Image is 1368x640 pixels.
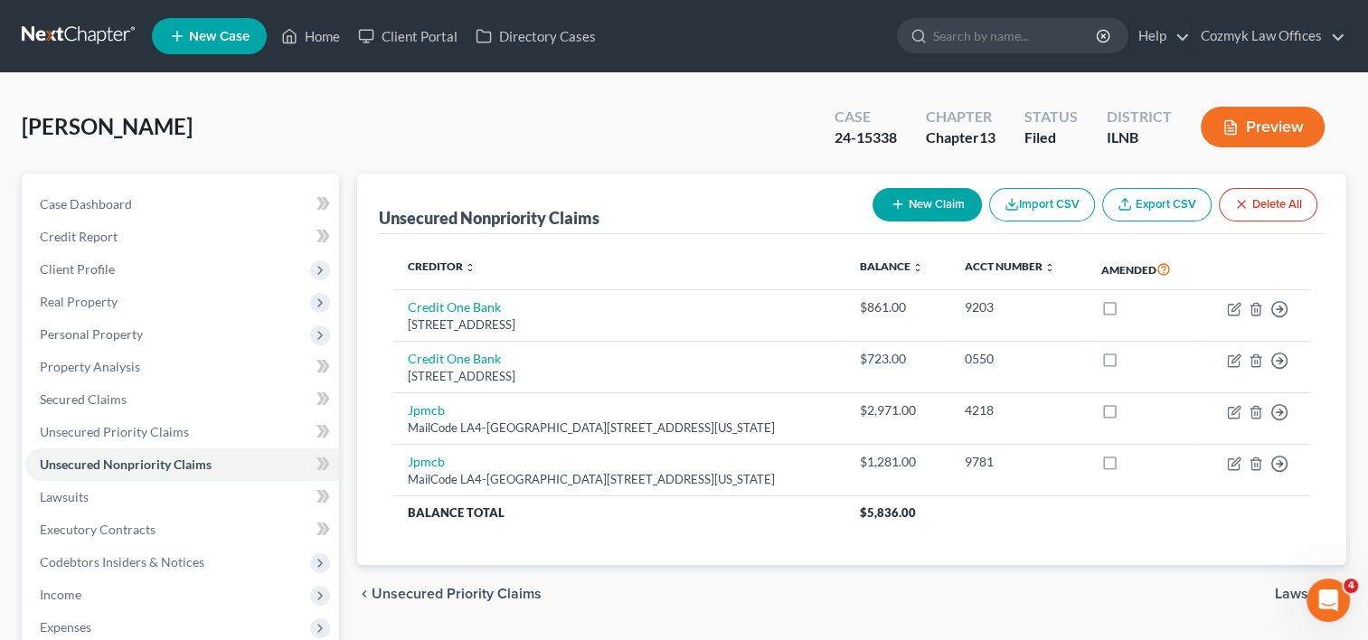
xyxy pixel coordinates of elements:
a: Export CSV [1102,188,1212,221]
span: Unsecured Priority Claims [372,587,542,601]
div: 0550 [965,350,1072,368]
div: $2,971.00 [860,401,936,419]
button: Lawsuits chevron_right [1275,587,1346,601]
i: unfold_more [1044,262,1055,273]
i: unfold_more [912,262,923,273]
div: $1,281.00 [860,453,936,471]
span: Real Property [40,294,118,309]
span: Property Analysis [40,359,140,374]
div: MailCode LA4-[GEOGRAPHIC_DATA][STREET_ADDRESS][US_STATE] [408,471,830,488]
a: Credit One Bank [408,299,501,315]
button: Delete All [1219,188,1317,221]
div: 4218 [965,401,1072,419]
a: Help [1129,20,1190,52]
input: Search by name... [933,19,1099,52]
a: Lawsuits [25,481,339,513]
button: New Claim [873,188,982,221]
span: Personal Property [40,326,143,342]
a: Jpmcb [408,454,445,469]
span: Unsecured Priority Claims [40,424,189,439]
a: Secured Claims [25,383,339,416]
span: Client Profile [40,261,115,277]
th: Amended [1087,249,1199,290]
div: Filed [1024,127,1078,148]
button: Import CSV [989,188,1095,221]
div: $723.00 [860,350,936,368]
a: Property Analysis [25,351,339,383]
a: Acct Number unfold_more [965,259,1055,273]
span: 4 [1344,579,1358,593]
span: Secured Claims [40,391,127,407]
a: Home [272,20,349,52]
a: Cozmyk Law Offices [1192,20,1345,52]
span: Credit Report [40,229,118,244]
th: Balance Total [393,496,844,529]
div: $861.00 [860,298,936,316]
div: Status [1024,107,1078,127]
span: Codebtors Insiders & Notices [40,554,204,569]
span: Lawsuits [1275,587,1332,601]
span: Expenses [40,619,91,635]
a: Credit One Bank [408,351,501,366]
div: 24-15338 [835,127,897,148]
span: Case Dashboard [40,196,132,212]
a: Unsecured Nonpriority Claims [25,448,339,481]
div: Chapter [926,107,995,127]
div: Chapter [926,127,995,148]
span: Unsecured Nonpriority Claims [40,456,212,472]
div: [STREET_ADDRESS] [408,316,830,334]
span: $5,836.00 [860,505,916,520]
a: Credit Report [25,221,339,253]
div: 9203 [965,298,1072,316]
i: unfold_more [465,262,476,273]
div: ILNB [1107,127,1172,148]
span: [PERSON_NAME] [22,113,193,139]
a: Creditor unfold_more [408,259,476,273]
a: Balance unfold_more [860,259,923,273]
span: New Case [189,30,250,43]
button: chevron_left Unsecured Priority Claims [357,587,542,601]
div: 9781 [965,453,1072,471]
div: Case [835,107,897,127]
a: Case Dashboard [25,188,339,221]
iframe: Intercom live chat [1307,579,1350,622]
span: Lawsuits [40,489,89,504]
a: Client Portal [349,20,467,52]
button: Preview [1201,107,1325,147]
span: 13 [979,128,995,146]
div: [STREET_ADDRESS] [408,368,830,385]
a: Jpmcb [408,402,445,418]
div: Unsecured Nonpriority Claims [379,207,599,229]
a: Directory Cases [467,20,605,52]
div: MailCode LA4-[GEOGRAPHIC_DATA][STREET_ADDRESS][US_STATE] [408,419,830,437]
span: Executory Contracts [40,522,156,537]
i: chevron_left [357,587,372,601]
a: Executory Contracts [25,513,339,546]
span: Income [40,587,81,602]
a: Unsecured Priority Claims [25,416,339,448]
div: District [1107,107,1172,127]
